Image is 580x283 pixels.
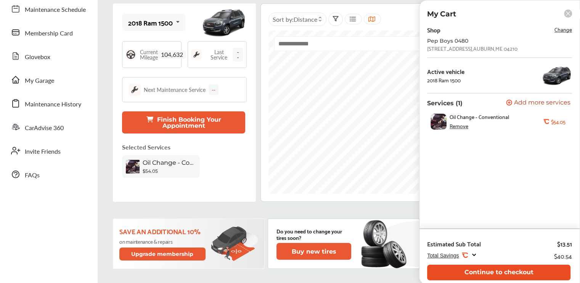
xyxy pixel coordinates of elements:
[143,159,196,166] span: Oil Change - Conventional
[25,123,64,133] span: CarAdvise 360
[122,111,245,133] button: Finish Booking Your Appointment
[427,10,456,18] p: My Cart
[125,49,136,60] img: steering_logo
[557,240,572,248] div: $13.51
[554,25,572,34] span: Change
[233,48,243,61] span: --
[209,84,219,95] div: --
[158,50,186,59] span: 104,632
[360,217,411,271] img: new-tire.a0c7fe23.svg
[276,228,351,241] p: Do you need to change your tires soon?
[25,76,54,86] span: My Garage
[144,86,206,93] div: Next Maintenance Service
[427,77,461,83] div: 2018 Ram 1500
[119,248,206,260] button: Upgrade membership
[25,147,61,157] span: Invite Friends
[206,49,233,60] span: Last Service
[140,49,158,60] span: Current Mileage
[201,5,247,40] img: mobile_8920_st0640_046.jpg
[119,238,207,244] p: on maintenance & repairs
[506,100,570,107] button: Add more services
[7,141,90,161] a: Invite Friends
[276,243,351,260] button: Buy new tires
[25,5,86,15] span: Maintenance Schedule
[25,52,50,62] span: Glovebox
[427,45,517,51] div: [STREET_ADDRESS] , AUBURN , ME 04210
[506,100,572,107] a: Add more services
[129,84,141,96] img: maintenance_logo
[541,64,572,87] img: 8920_st0640_046.jpg
[294,15,317,24] span: Distance
[427,24,440,35] div: Shop
[25,100,81,109] span: Maintenance History
[7,46,90,66] a: Glovebox
[7,70,90,90] a: My Garage
[551,119,565,125] b: $54.05
[427,240,481,248] div: Estimated Sub Total
[427,38,549,44] div: Pep Boys 0480
[431,114,447,130] img: oil-change-thumb.jpg
[7,117,90,137] a: CarAdvise 360
[427,100,463,107] p: Services (1)
[191,49,202,60] img: maintenance_logo
[276,243,353,260] a: Buy new tires
[427,265,570,280] button: Continue to checkout
[25,170,40,180] span: FAQs
[427,68,464,75] div: Active vehicle
[211,226,258,262] img: update-membership.81812027.svg
[450,114,509,120] span: Oil Change - Conventional
[450,123,468,129] div: Remove
[7,93,90,113] a: Maintenance History
[7,164,90,184] a: FAQs
[119,227,207,235] p: Save an additional 10%
[273,15,317,24] span: Sort by :
[514,100,570,107] span: Add more services
[427,252,459,259] span: Total Savings
[25,29,73,39] span: Membership Card
[7,23,90,42] a: Membership Card
[128,19,173,26] div: 2018 Ram 1500
[554,251,572,261] div: $40.54
[122,143,170,151] p: Selected Services
[126,160,140,174] img: oil-change-thumb.jpg
[143,168,158,174] b: $54.05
